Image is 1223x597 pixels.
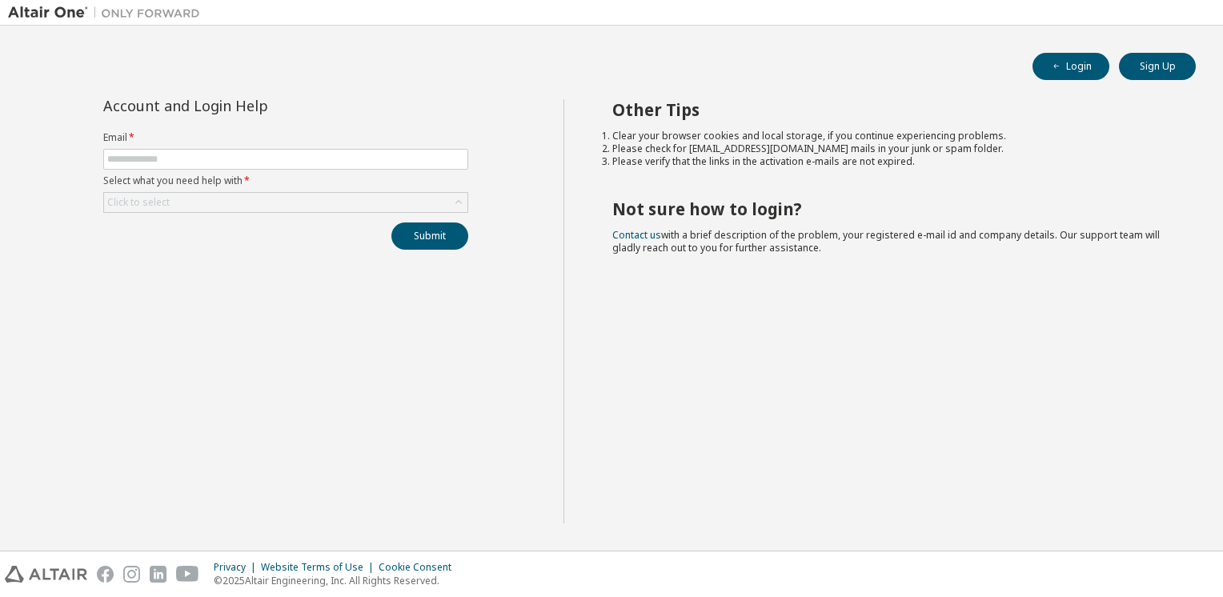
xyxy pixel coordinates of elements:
li: Please check for [EMAIL_ADDRESS][DOMAIN_NAME] mails in your junk or spam folder. [612,142,1168,155]
div: Cookie Consent [379,561,461,574]
span: with a brief description of the problem, your registered e-mail id and company details. Our suppo... [612,228,1160,254]
div: Account and Login Help [103,99,395,112]
div: Website Terms of Use [261,561,379,574]
p: © 2025 Altair Engineering, Inc. All Rights Reserved. [214,574,461,587]
a: Contact us [612,228,661,242]
img: Altair One [8,5,208,21]
button: Submit [391,222,468,250]
div: Click to select [104,193,467,212]
li: Please verify that the links in the activation e-mails are not expired. [612,155,1168,168]
h2: Not sure how to login? [612,198,1168,219]
label: Email [103,131,468,144]
button: Sign Up [1119,53,1196,80]
img: instagram.svg [123,566,140,583]
div: Privacy [214,561,261,574]
img: facebook.svg [97,566,114,583]
div: Click to select [107,196,170,209]
img: youtube.svg [176,566,199,583]
li: Clear your browser cookies and local storage, if you continue experiencing problems. [612,130,1168,142]
button: Login [1033,53,1109,80]
img: linkedin.svg [150,566,166,583]
img: altair_logo.svg [5,566,87,583]
label: Select what you need help with [103,174,468,187]
h2: Other Tips [612,99,1168,120]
